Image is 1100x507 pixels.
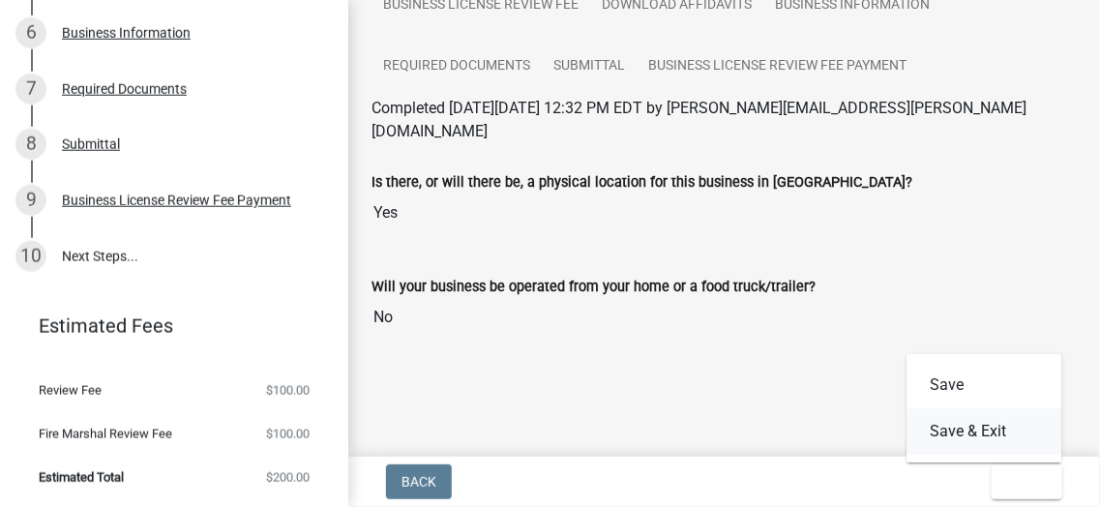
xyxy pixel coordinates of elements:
[907,408,1061,455] button: Save & Exit
[401,474,436,490] span: Back
[386,464,452,499] button: Back
[15,307,317,345] a: Estimated Fees
[15,74,46,104] div: 7
[62,82,187,96] div: Required Documents
[1007,474,1035,490] span: Exit
[907,354,1061,462] div: Exit
[372,36,542,98] a: Required Documents
[266,384,310,397] span: $100.00
[637,36,918,98] a: Business License Review Fee Payment
[62,194,291,207] div: Business License Review Fee Payment
[39,428,172,440] span: Fire Marshal Review Fee
[62,137,120,151] div: Submittal
[372,281,816,294] label: Will your business be operated from your home or a food truck/trailer?
[266,428,310,440] span: $100.00
[39,384,102,397] span: Review Fee
[15,17,46,48] div: 6
[15,241,46,272] div: 10
[372,99,1026,140] span: Completed [DATE][DATE] 12:32 PM EDT by [PERSON_NAME][EMAIL_ADDRESS][PERSON_NAME][DOMAIN_NAME]
[39,471,124,484] span: Estimated Total
[62,26,191,40] div: Business Information
[266,471,310,484] span: $200.00
[992,464,1062,499] button: Exit
[15,129,46,160] div: 8
[372,176,912,190] label: Is there, or will there be, a physical location for this business in [GEOGRAPHIC_DATA]?
[542,36,637,98] a: Submittal
[907,362,1061,408] button: Save
[15,185,46,216] div: 9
